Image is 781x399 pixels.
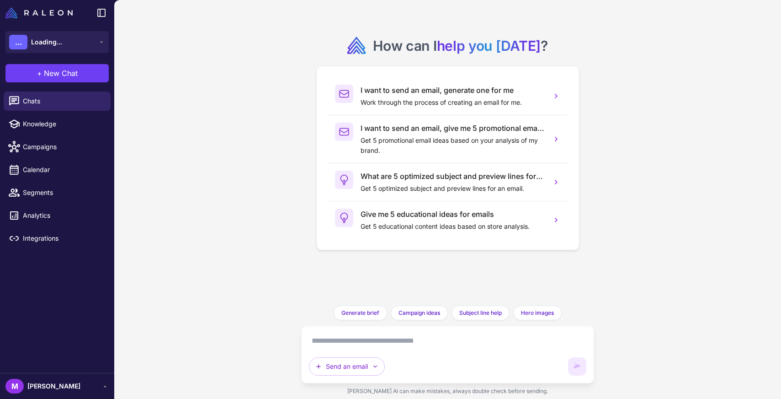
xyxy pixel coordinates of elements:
span: Campaigns [23,142,103,152]
span: Subject line help [459,309,502,317]
span: New Chat [44,68,78,79]
button: +New Chat [5,64,109,82]
span: [PERSON_NAME] [27,381,80,391]
a: Analytics [4,206,111,225]
div: [PERSON_NAME] AI can make mistakes, always double check before sending. [301,383,594,399]
span: Loading... [31,37,62,47]
span: Integrations [23,233,103,243]
button: Generate brief [334,306,387,320]
h3: I want to send an email, give me 5 promotional email ideas. [361,123,544,134]
a: Campaigns [4,137,111,156]
button: Send an email [309,357,385,376]
a: Chats [4,92,111,111]
a: Integrations [4,229,111,248]
a: Calendar [4,160,111,179]
p: Get 5 optimized subject and preview lines for an email. [361,183,544,194]
p: Get 5 educational content ideas based on store analysis. [361,221,544,232]
span: Knowledge [23,119,103,129]
div: ... [9,35,27,49]
button: ...Loading... [5,31,109,53]
span: Hero images [521,309,554,317]
div: M [5,379,24,394]
p: Get 5 promotional email ideas based on your analysis of my brand. [361,135,544,156]
span: Analytics [23,210,103,221]
span: Campaign ideas [398,309,440,317]
span: + [37,68,42,79]
button: Hero images [513,306,562,320]
a: Knowledge [4,114,111,134]
h2: How can I ? [373,37,548,55]
span: help you [DATE] [437,38,541,54]
span: Chats [23,96,103,106]
button: Campaign ideas [391,306,448,320]
a: Segments [4,183,111,202]
h3: Give me 5 educational ideas for emails [361,209,544,220]
h3: I want to send an email, generate one for me [361,85,544,96]
p: Work through the process of creating an email for me. [361,97,544,108]
span: Segments [23,188,103,198]
img: Raleon Logo [5,7,73,18]
span: Calendar [23,165,103,175]
button: Subject line help [452,306,510,320]
span: Generate brief [341,309,379,317]
h3: What are 5 optimized subject and preview lines for an email? [361,171,544,182]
